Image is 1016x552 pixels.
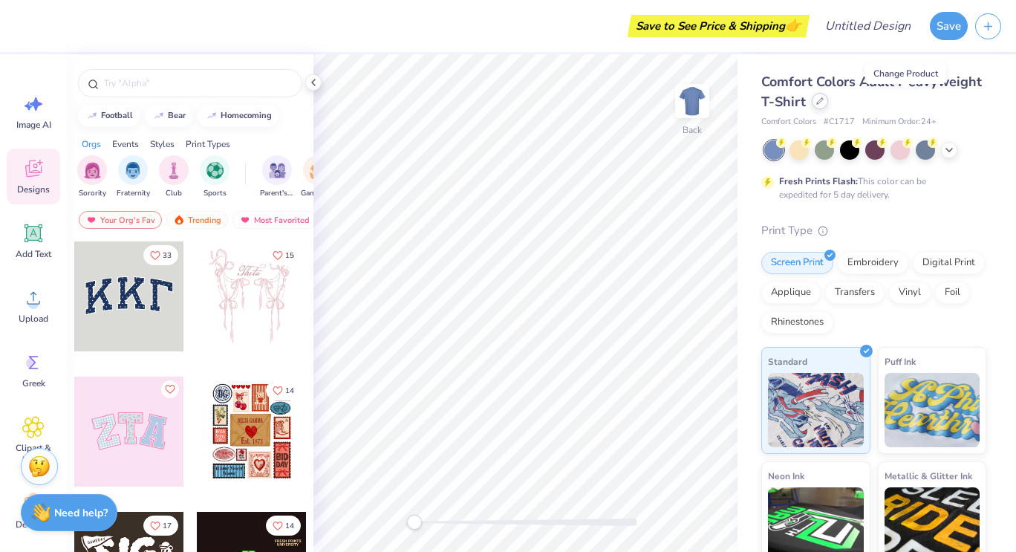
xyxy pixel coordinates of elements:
span: Minimum Order: 24 + [862,116,937,129]
span: Fraternity [117,188,150,199]
button: Like [266,516,301,536]
img: Back [677,86,707,116]
button: filter button [301,155,335,199]
span: Parent's Weekend [260,188,294,199]
div: homecoming [221,111,272,120]
img: trending.gif [173,215,185,225]
strong: Need help? [54,506,108,520]
div: Print Type [761,222,986,239]
div: Foil [935,282,970,304]
div: Styles [150,137,175,151]
button: Like [143,245,178,265]
span: Sorority [79,188,106,199]
span: 15 [285,252,294,259]
span: 👉 [785,16,801,34]
img: Fraternity Image [125,162,141,179]
button: filter button [260,155,294,199]
span: Add Text [16,248,51,260]
span: # C1717 [824,116,855,129]
img: trend_line.gif [86,111,98,120]
div: Digital Print [913,252,985,274]
span: Comfort Colors [761,116,816,129]
button: filter button [117,155,150,199]
img: Sports Image [206,162,224,179]
div: filter for Sorority [77,155,107,199]
button: Like [266,380,301,400]
div: Screen Print [761,252,833,274]
div: Most Favorited [232,211,316,229]
input: Try "Alpha" [102,76,293,91]
img: trend_line.gif [153,111,165,120]
div: football [101,111,133,120]
span: 33 [163,252,172,259]
img: Puff Ink [885,373,980,447]
button: filter button [200,155,229,199]
div: Save to See Price & Shipping [631,15,806,37]
button: Like [266,245,301,265]
span: Greek [22,377,45,389]
div: Your Org's Fav [79,211,162,229]
span: 17 [163,522,172,530]
img: Standard [768,373,864,447]
button: homecoming [198,105,279,127]
span: Image AI [16,119,51,131]
span: Clipart & logos [9,442,58,466]
img: Parent's Weekend Image [269,162,286,179]
span: 14 [285,522,294,530]
span: Game Day [301,188,335,199]
div: Print Types [186,137,230,151]
div: Applique [761,282,821,304]
div: filter for Game Day [301,155,335,199]
button: bear [145,105,192,127]
img: Sorority Image [84,162,101,179]
div: Events [112,137,139,151]
div: Trending [166,211,228,229]
div: filter for Fraternity [117,155,150,199]
div: Transfers [825,282,885,304]
img: Game Day Image [310,162,327,179]
input: Untitled Design [813,11,922,41]
div: Vinyl [889,282,931,304]
button: filter button [159,155,189,199]
span: Upload [19,313,48,325]
div: Orgs [82,137,101,151]
span: Standard [768,354,807,369]
img: Club Image [166,162,182,179]
div: filter for Sports [200,155,229,199]
img: most_fav.gif [239,215,251,225]
div: filter for Parent's Weekend [260,155,294,199]
div: Embroidery [838,252,908,274]
img: most_fav.gif [85,215,97,225]
span: 14 [285,387,294,394]
img: trend_line.gif [206,111,218,120]
div: This color can be expedited for 5 day delivery. [779,175,962,201]
div: bear [168,111,186,120]
div: Change Product [865,63,946,84]
span: Metallic & Glitter Ink [885,468,972,484]
span: Neon Ink [768,468,804,484]
button: football [78,105,140,127]
span: Comfort Colors Adult Heavyweight T-Shirt [761,73,982,111]
span: Puff Ink [885,354,916,369]
div: filter for Club [159,155,189,199]
span: Sports [203,188,227,199]
div: Accessibility label [407,515,422,530]
button: Like [143,516,178,536]
span: Decorate [16,519,51,530]
button: filter button [77,155,107,199]
span: Club [166,188,182,199]
div: Rhinestones [761,311,833,334]
strong: Fresh Prints Flash: [779,175,858,187]
button: Save [930,12,968,40]
button: Like [161,380,179,398]
span: Designs [17,184,50,195]
div: Back [683,123,702,137]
